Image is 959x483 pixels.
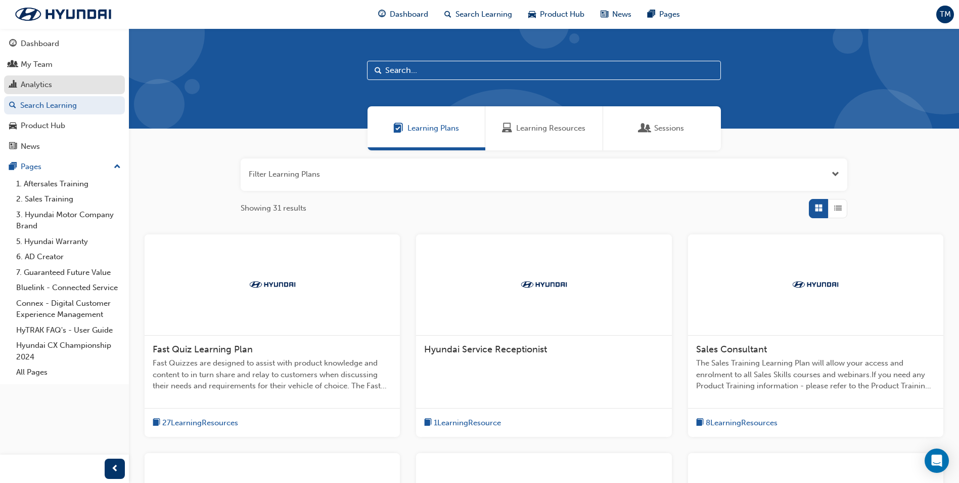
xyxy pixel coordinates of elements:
[9,142,17,151] span: news-icon
[12,265,125,280] a: 7. Guaranteed Future Value
[696,357,935,392] span: The Sales Training Learning Plan will allow your access and enrolment to all Sales Skills courses...
[12,338,125,365] a: Hyundai CX Championship 2024
[12,191,125,207] a: 2. Sales Training
[603,106,721,150] a: SessionsSessions
[114,160,121,174] span: up-icon
[5,4,121,25] img: Trak
[4,137,125,156] a: News
[375,65,382,76] span: Search
[925,449,949,473] div: Open Intercom Messenger
[12,365,125,380] a: All Pages
[12,280,125,296] a: Bluelink - Connected Service
[407,123,459,134] span: Learning Plans
[4,157,125,176] button: Pages
[111,463,119,475] span: prev-icon
[520,4,592,25] a: car-iconProduct Hub
[654,123,684,134] span: Sessions
[540,9,584,20] span: Product Hub
[424,344,547,355] span: Hyundai Service Receptionist
[21,59,53,70] div: My Team
[12,234,125,250] a: 5. Hyundai Warranty
[601,8,608,21] span: news-icon
[640,4,688,25] a: pages-iconPages
[4,116,125,135] a: Product Hub
[367,61,721,80] input: Search...
[516,123,585,134] span: Learning Resources
[145,234,400,437] a: TrakFast Quiz Learning PlanFast Quizzes are designed to assist with product knowledge and content...
[12,207,125,234] a: 3. Hyundai Motor Company Brand
[153,357,392,392] span: Fast Quizzes are designed to assist with product knowledge and content to in turn share and relay...
[12,249,125,265] a: 6. AD Creator
[648,8,655,21] span: pages-icon
[416,234,671,437] a: TrakHyundai Service Receptionistbook-icon1LearningResource
[12,176,125,192] a: 1. Aftersales Training
[245,279,300,290] img: Trak
[9,163,17,172] span: pages-icon
[4,32,125,157] button: DashboardMy TeamAnalyticsSearch LearningProduct HubNews
[9,80,17,90] span: chart-icon
[612,9,631,20] span: News
[393,123,403,134] span: Learning Plans
[4,34,125,53] a: Dashboard
[688,234,943,437] a: TrakSales ConsultantThe Sales Training Learning Plan will allow your access and enrolment to all ...
[9,60,17,69] span: people-icon
[436,4,520,25] a: search-iconSearch Learning
[706,417,778,429] span: 8 Learning Resources
[12,323,125,338] a: HyTRAK FAQ's - User Guide
[434,417,501,429] span: 1 Learning Resource
[368,106,485,150] a: Learning PlansLearning Plans
[21,141,40,152] div: News
[424,417,432,429] span: book-icon
[485,106,603,150] a: Learning ResourcesLearning Resources
[696,417,778,429] button: book-icon8LearningResources
[516,279,572,290] img: Trak
[940,9,951,20] span: TM
[4,55,125,74] a: My Team
[153,417,238,429] button: book-icon27LearningResources
[834,203,842,214] span: List
[444,8,451,21] span: search-icon
[390,9,428,20] span: Dashboard
[21,79,52,91] div: Analytics
[640,123,650,134] span: Sessions
[502,123,512,134] span: Learning Resources
[378,8,386,21] span: guage-icon
[4,96,125,115] a: Search Learning
[9,101,16,110] span: search-icon
[162,417,238,429] span: 27 Learning Resources
[241,203,306,214] span: Showing 31 results
[696,417,704,429] span: book-icon
[659,9,680,20] span: Pages
[592,4,640,25] a: news-iconNews
[528,8,536,21] span: car-icon
[153,344,253,355] span: Fast Quiz Learning Plan
[21,120,65,132] div: Product Hub
[936,6,954,23] button: TM
[815,203,823,214] span: Grid
[9,39,17,49] span: guage-icon
[424,417,501,429] button: book-icon1LearningResource
[455,9,512,20] span: Search Learning
[832,169,839,180] button: Open the filter
[788,279,843,290] img: Trak
[21,161,41,173] div: Pages
[370,4,436,25] a: guage-iconDashboard
[4,75,125,94] a: Analytics
[12,296,125,323] a: Connex - Digital Customer Experience Management
[696,344,767,355] span: Sales Consultant
[153,417,160,429] span: book-icon
[21,38,59,50] div: Dashboard
[9,122,17,131] span: car-icon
